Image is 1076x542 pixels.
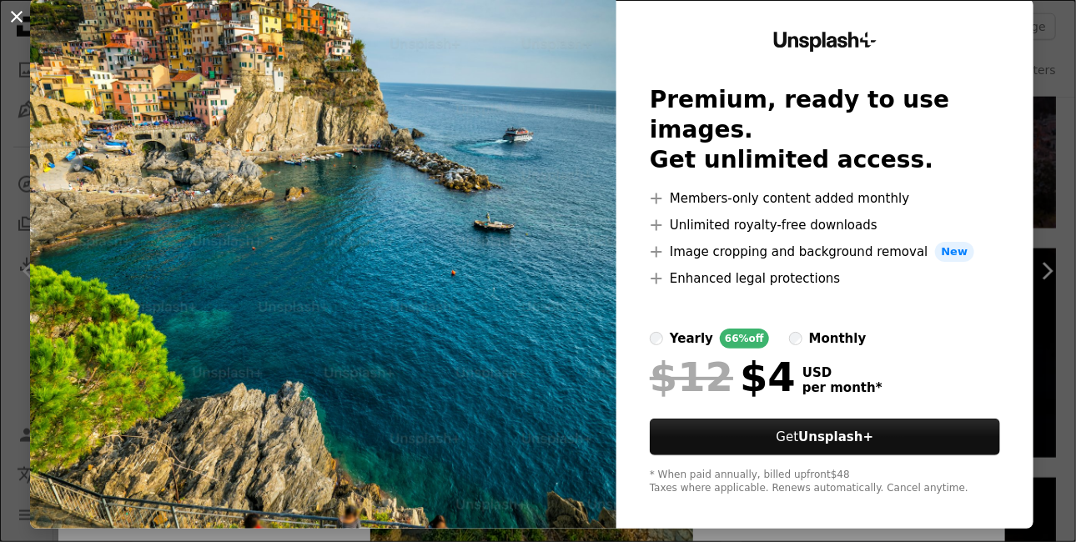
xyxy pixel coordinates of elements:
li: Image cropping and background removal [650,242,1000,262]
h2: Premium, ready to use images. Get unlimited access. [650,85,1000,175]
input: monthly [789,332,802,345]
li: Enhanced legal protections [650,268,1000,289]
li: Unlimited royalty-free downloads [650,215,1000,235]
span: USD [802,365,882,380]
div: * When paid annually, billed upfront $48 Taxes where applicable. Renews automatically. Cancel any... [650,469,1000,495]
li: Members-only content added monthly [650,188,1000,208]
span: New [935,242,975,262]
strong: Unsplash+ [798,429,873,444]
span: per month * [802,380,882,395]
span: $12 [650,355,733,399]
input: yearly66%off [650,332,663,345]
div: 66% off [720,329,769,349]
div: yearly [670,329,713,349]
button: GetUnsplash+ [650,419,1000,455]
div: monthly [809,329,867,349]
div: $4 [650,355,796,399]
